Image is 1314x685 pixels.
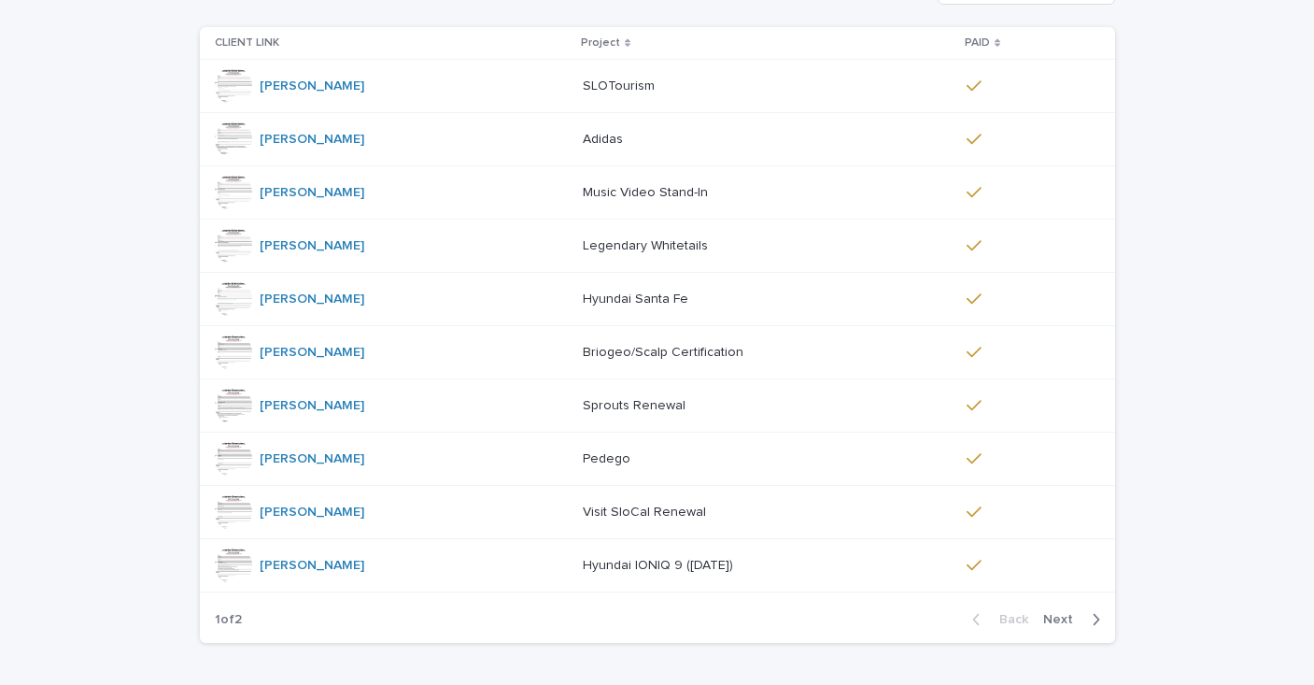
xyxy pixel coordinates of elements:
[583,554,737,574] p: Hyundai IONIQ 9 ([DATE])
[200,326,1115,379] tr: [PERSON_NAME] Briogeo/Scalp CertificationBriogeo/Scalp Certification
[965,33,990,53] p: PAID
[583,75,658,94] p: SLOTourism
[260,132,364,148] a: [PERSON_NAME]
[260,238,364,254] a: [PERSON_NAME]
[583,341,747,361] p: Briogeo/Scalp Certification
[583,288,692,307] p: Hyundai Santa Fe
[581,33,620,53] p: Project
[260,451,364,467] a: [PERSON_NAME]
[583,501,710,521] p: Visit SloCal Renewal
[988,613,1028,626] span: Back
[200,379,1115,433] tr: [PERSON_NAME] Sprouts RenewalSprouts Renewal
[583,235,712,254] p: Legendary Whitetails
[260,292,364,307] a: [PERSON_NAME]
[200,60,1115,113] tr: [PERSON_NAME] SLOTourismSLOTourism
[583,448,634,467] p: Pedego
[583,394,689,414] p: Sprouts Renewal
[215,33,279,53] p: CLIENT LINK
[200,433,1115,486] tr: [PERSON_NAME] PedegoPedego
[260,78,364,94] a: [PERSON_NAME]
[200,113,1115,166] tr: [PERSON_NAME] AdidasAdidas
[957,611,1036,628] button: Back
[200,273,1115,326] tr: [PERSON_NAME] Hyundai Santa FeHyundai Santa Fe
[200,486,1115,539] tr: [PERSON_NAME] Visit SloCal RenewalVisit SloCal Renewal
[200,539,1115,592] tr: [PERSON_NAME] Hyundai IONIQ 9 ([DATE])Hyundai IONIQ 9 ([DATE])
[1036,611,1115,628] button: Next
[200,220,1115,273] tr: [PERSON_NAME] Legendary WhitetailsLegendary Whitetails
[583,128,627,148] p: Adidas
[260,345,364,361] a: [PERSON_NAME]
[260,558,364,574] a: [PERSON_NAME]
[260,185,364,201] a: [PERSON_NAME]
[260,398,364,414] a: [PERSON_NAME]
[1043,613,1084,626] span: Next
[260,505,364,521] a: [PERSON_NAME]
[200,166,1115,220] tr: [PERSON_NAME] Music Video Stand-InMusic Video Stand-In
[200,597,257,643] p: 1 of 2
[583,181,712,201] p: Music Video Stand-In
